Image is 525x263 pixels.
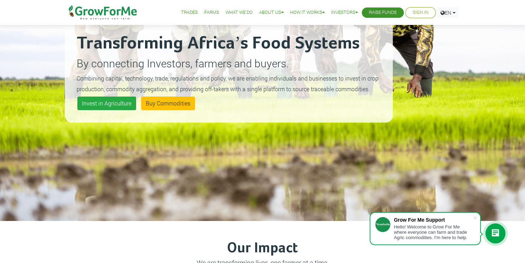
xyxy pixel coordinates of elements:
a: What We Do [226,9,253,16]
a: Buy Commodities [141,97,195,110]
a: How it Works [290,9,325,16]
h3: Our Impact [71,240,454,257]
a: Invest in Agriculture [77,97,136,110]
a: Raise Funds [369,9,397,16]
p: By connecting Investors, farmers and buyers. [77,55,381,71]
h2: Transforming Africa’s Food Systems [77,33,381,54]
div: Hello! Welcome to Grow For Me where everyone can farm and trade Agric commodities. I'm here to help. [394,224,473,240]
small: Combining capital, technology, trade, regulations and policy, we are enabling individuals and bus... [77,74,379,93]
a: Sign In [413,9,428,16]
a: About Us [259,9,284,16]
div: Grow For Me Support [394,217,473,223]
a: Farms [204,9,219,16]
a: Investors [331,9,358,16]
a: Trades [181,9,198,16]
a: EN [437,7,459,18]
